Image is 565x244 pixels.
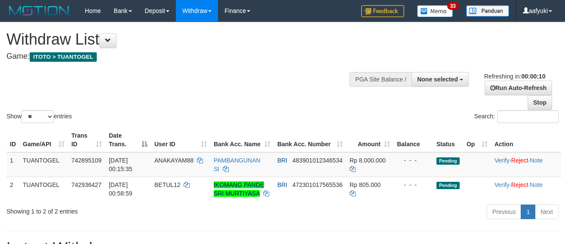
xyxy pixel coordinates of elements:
span: BRI [277,157,287,164]
th: Balance [393,128,433,152]
th: Op: activate to sort column ascending [463,128,491,152]
a: Verify [494,157,510,164]
td: TUANTOGEL [19,152,68,177]
span: BETUL12 [154,181,181,188]
div: - - - [397,156,430,165]
input: Search: [497,110,559,123]
th: Date Trans.: activate to sort column descending [105,128,151,152]
span: ITOTO > TUANTOGEL [30,52,97,62]
span: 742936427 [71,181,101,188]
div: Showing 1 to 2 of 2 entries [6,204,229,216]
span: Copy 472301017565536 to clipboard [292,181,343,188]
a: Note [530,157,543,164]
div: PGA Site Balance / [350,72,411,87]
span: 742895109 [71,157,101,164]
td: TUANTOGEL [19,177,68,201]
a: PAMBANGUNAN SI [214,157,261,172]
th: ID [6,128,19,152]
span: Pending [436,157,460,165]
img: MOTION_logo.png [6,4,72,17]
a: Verify [494,181,510,188]
a: Next [535,205,559,219]
span: ANAKAYAM88 [154,157,193,164]
span: Copy 483901012346534 to clipboard [292,157,343,164]
td: · · [491,177,561,201]
span: BRI [277,181,287,188]
h4: Game: [6,52,368,61]
a: IKOMANG PANDE SRI MURTIYASA [214,181,264,197]
th: Action [491,128,561,152]
strong: 00:00:10 [521,73,545,80]
button: None selected [411,72,469,87]
th: Bank Acc. Name: activate to sort column ascending [210,128,274,152]
a: Reject [511,181,528,188]
span: [DATE] 00:58:59 [109,181,132,197]
th: Bank Acc. Number: activate to sort column ascending [274,128,346,152]
img: Feedback.jpg [361,5,404,17]
img: Button%20Memo.svg [417,5,453,17]
span: Refreshing in: [484,73,545,80]
td: 1 [6,152,19,177]
th: Amount: activate to sort column ascending [346,128,393,152]
th: User ID: activate to sort column ascending [151,128,210,152]
span: 33 [447,2,459,10]
label: Show entries [6,110,72,123]
th: Status [433,128,463,152]
a: Stop [528,95,552,110]
span: Pending [436,182,460,189]
select: Showentries [21,110,54,123]
td: · · [491,152,561,177]
a: Reject [511,157,528,164]
span: [DATE] 00:15:35 [109,157,132,172]
td: 2 [6,177,19,201]
div: - - - [397,181,430,189]
span: None selected [417,76,458,83]
span: Rp 805.000 [350,181,381,188]
img: panduan.png [466,5,509,17]
a: Note [530,181,543,188]
a: Previous [487,205,521,219]
span: Rp 8.000.000 [350,157,386,164]
a: Run Auto-Refresh [485,81,552,95]
th: Trans ID: activate to sort column ascending [68,128,105,152]
label: Search: [474,110,559,123]
h1: Withdraw List [6,31,368,48]
a: 1 [521,205,535,219]
th: Game/API: activate to sort column ascending [19,128,68,152]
